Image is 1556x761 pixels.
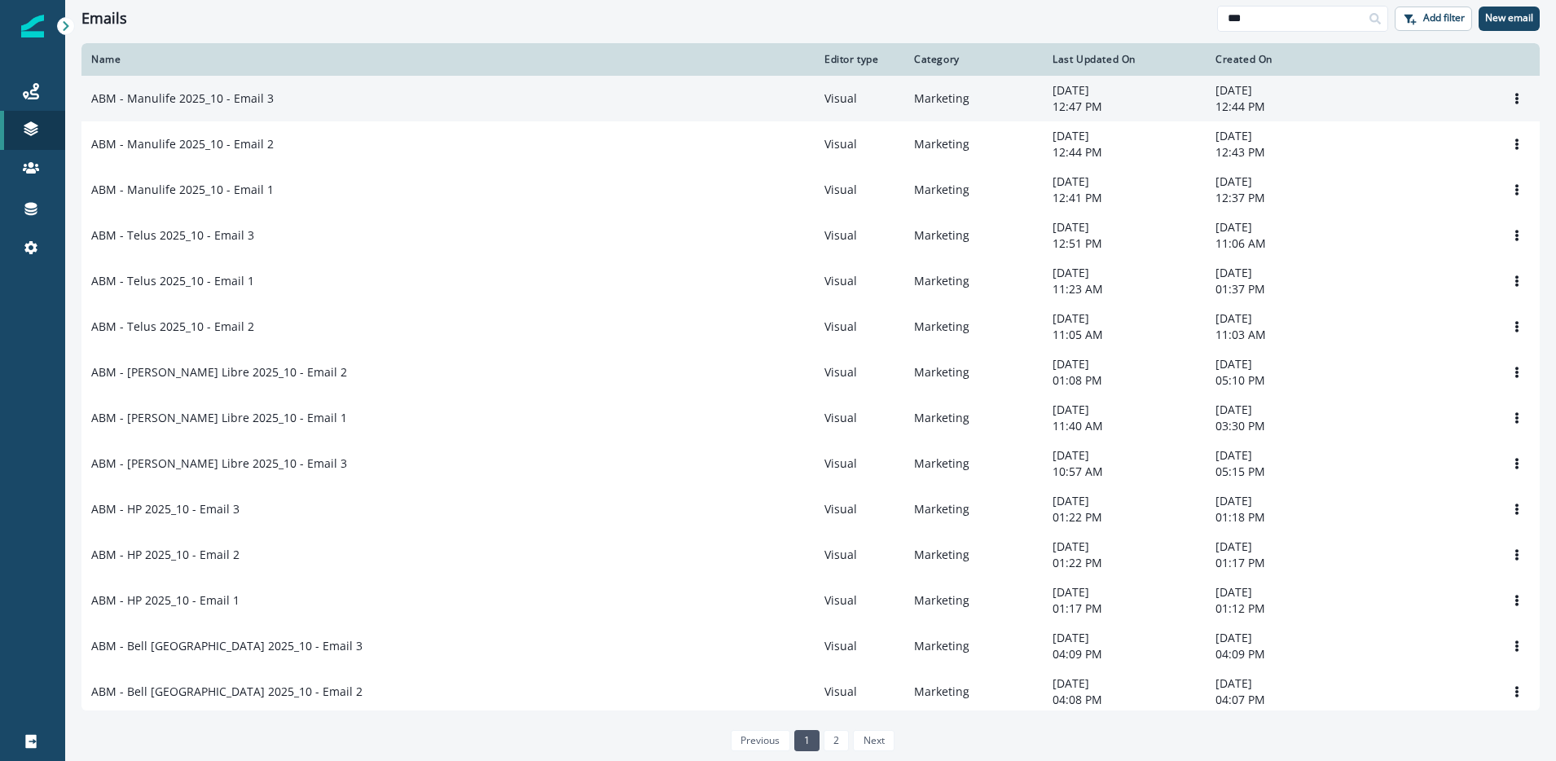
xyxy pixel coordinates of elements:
[91,182,274,198] p: ABM - Manulife 2025_10 - Email 1
[1215,190,1359,206] p: 12:37 PM
[914,53,1033,66] div: Category
[1053,464,1196,480] p: 10:57 AM
[904,121,1043,167] td: Marketing
[904,532,1043,578] td: Marketing
[815,669,904,715] td: Visual
[91,547,240,563] p: ABM - HP 2025_10 - Email 2
[1504,223,1530,248] button: Options
[904,304,1043,350] td: Marketing
[1053,584,1196,600] p: [DATE]
[1053,128,1196,144] p: [DATE]
[81,441,1540,486] a: ABM - [PERSON_NAME] Libre 2025_10 - Email 3VisualMarketing[DATE]10:57 AM[DATE]05:15 PMOptions
[1215,174,1359,190] p: [DATE]
[904,578,1043,623] td: Marketing
[815,532,904,578] td: Visual
[904,395,1043,441] td: Marketing
[1479,7,1540,31] button: New email
[1053,372,1196,389] p: 01:08 PM
[91,455,347,472] p: ABM - [PERSON_NAME] Libre 2025_10 - Email 3
[815,121,904,167] td: Visual
[91,227,254,244] p: ABM - Telus 2025_10 - Email 3
[1504,406,1530,430] button: Options
[824,730,849,751] a: Page 2
[815,578,904,623] td: Visual
[1504,315,1530,339] button: Options
[1215,144,1359,161] p: 12:43 PM
[904,623,1043,669] td: Marketing
[815,76,904,121] td: Visual
[1504,497,1530,521] button: Options
[1215,539,1359,555] p: [DATE]
[81,10,127,28] h1: Emails
[815,623,904,669] td: Visual
[1215,356,1359,372] p: [DATE]
[81,304,1540,350] a: ABM - Telus 2025_10 - Email 2VisualMarketing[DATE]11:05 AM[DATE]11:03 AMOptions
[815,304,904,350] td: Visual
[1215,600,1359,617] p: 01:12 PM
[1053,555,1196,571] p: 01:22 PM
[1053,447,1196,464] p: [DATE]
[1053,356,1196,372] p: [DATE]
[1504,132,1530,156] button: Options
[1053,281,1196,297] p: 11:23 AM
[1215,235,1359,252] p: 11:06 AM
[1053,82,1196,99] p: [DATE]
[1053,418,1196,434] p: 11:40 AM
[91,684,363,700] p: ABM - Bell [GEOGRAPHIC_DATA] 2025_10 - Email 2
[1215,646,1359,662] p: 04:09 PM
[91,90,274,107] p: ABM - Manulife 2025_10 - Email 3
[1504,178,1530,202] button: Options
[1053,646,1196,662] p: 04:09 PM
[1053,493,1196,509] p: [DATE]
[815,350,904,395] td: Visual
[1215,675,1359,692] p: [DATE]
[815,167,904,213] td: Visual
[1504,86,1530,111] button: Options
[904,486,1043,532] td: Marketing
[81,350,1540,395] a: ABM - [PERSON_NAME] Libre 2025_10 - Email 2VisualMarketing[DATE]01:08 PM[DATE]05:10 PMOptions
[81,486,1540,532] a: ABM - HP 2025_10 - Email 3VisualMarketing[DATE]01:22 PM[DATE]01:18 PMOptions
[1504,451,1530,476] button: Options
[1215,584,1359,600] p: [DATE]
[1053,600,1196,617] p: 01:17 PM
[1215,447,1359,464] p: [DATE]
[1215,53,1359,66] div: Created On
[1053,539,1196,555] p: [DATE]
[1215,555,1359,571] p: 01:17 PM
[1053,630,1196,646] p: [DATE]
[81,669,1540,715] a: ABM - Bell [GEOGRAPHIC_DATA] 2025_10 - Email 2VisualMarketing[DATE]04:08 PM[DATE]04:07 PMOptions
[824,53,894,66] div: Editor type
[853,730,894,751] a: Next page
[81,395,1540,441] a: ABM - [PERSON_NAME] Libre 2025_10 - Email 1VisualMarketing[DATE]11:40 AM[DATE]03:30 PMOptions
[1215,310,1359,327] p: [DATE]
[815,395,904,441] td: Visual
[815,258,904,304] td: Visual
[1053,174,1196,190] p: [DATE]
[81,121,1540,167] a: ABM - Manulife 2025_10 - Email 2VisualMarketing[DATE]12:44 PM[DATE]12:43 PMOptions
[1215,692,1359,708] p: 04:07 PM
[1215,372,1359,389] p: 05:10 PM
[1215,509,1359,526] p: 01:18 PM
[91,319,254,335] p: ABM - Telus 2025_10 - Email 2
[1053,219,1196,235] p: [DATE]
[1215,265,1359,281] p: [DATE]
[91,273,254,289] p: ABM - Telus 2025_10 - Email 1
[1504,634,1530,658] button: Options
[904,669,1043,715] td: Marketing
[1215,464,1359,480] p: 05:15 PM
[1053,692,1196,708] p: 04:08 PM
[1215,99,1359,115] p: 12:44 PM
[1053,509,1196,526] p: 01:22 PM
[1215,402,1359,418] p: [DATE]
[1504,360,1530,385] button: Options
[1053,235,1196,252] p: 12:51 PM
[727,730,894,751] ul: Pagination
[1053,144,1196,161] p: 12:44 PM
[81,623,1540,669] a: ABM - Bell [GEOGRAPHIC_DATA] 2025_10 - Email 3VisualMarketing[DATE]04:09 PM[DATE]04:09 PMOptions
[1053,327,1196,343] p: 11:05 AM
[1215,418,1359,434] p: 03:30 PM
[1485,12,1533,24] p: New email
[1053,99,1196,115] p: 12:47 PM
[904,76,1043,121] td: Marketing
[81,258,1540,304] a: ABM - Telus 2025_10 - Email 1VisualMarketing[DATE]11:23 AM[DATE]01:37 PMOptions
